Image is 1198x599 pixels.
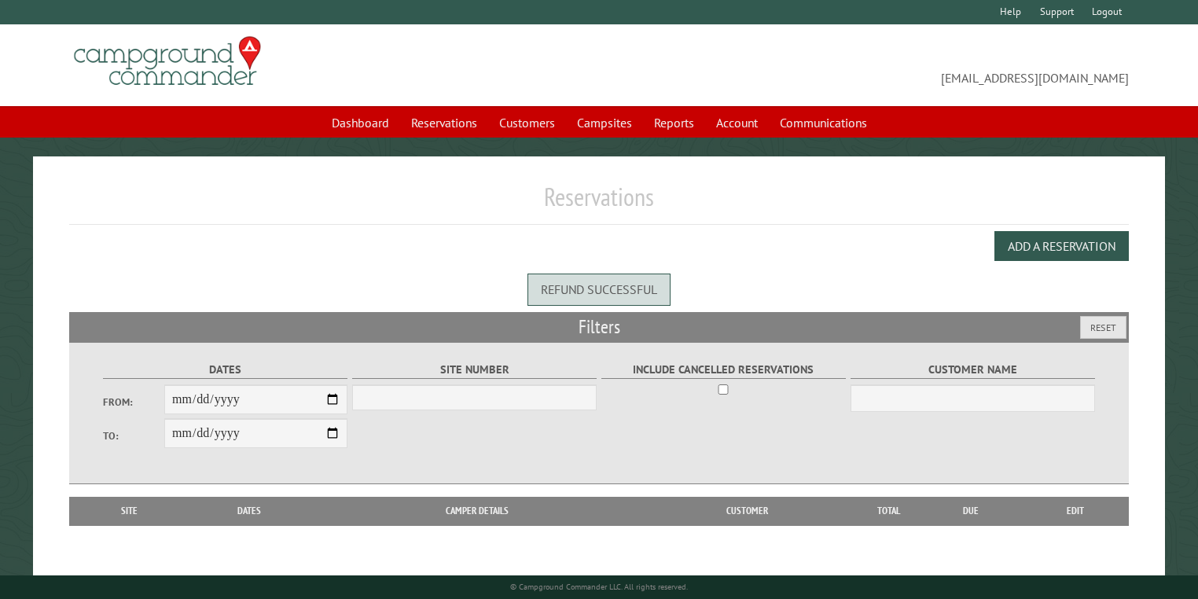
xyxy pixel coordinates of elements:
[103,361,347,379] label: Dates
[103,428,164,443] label: To:
[568,108,641,138] a: Campsites
[69,312,1130,342] h2: Filters
[851,361,1095,379] label: Customer Name
[69,31,266,92] img: Campground Commander
[858,497,921,525] th: Total
[645,108,704,138] a: Reports
[707,108,767,138] a: Account
[921,497,1021,525] th: Due
[599,43,1129,87] span: [EMAIL_ADDRESS][DOMAIN_NAME]
[318,497,638,525] th: Camper Details
[510,582,688,592] small: © Campground Commander LLC. All rights reserved.
[994,231,1129,261] button: Add a Reservation
[601,361,846,379] label: Include Cancelled Reservations
[322,108,399,138] a: Dashboard
[69,182,1130,225] h1: Reservations
[637,497,858,525] th: Customer
[490,108,564,138] a: Customers
[103,395,164,410] label: From:
[181,497,318,525] th: Dates
[402,108,487,138] a: Reservations
[1021,497,1129,525] th: Edit
[77,497,182,525] th: Site
[527,274,671,305] div: Refund successful
[770,108,876,138] a: Communications
[1080,316,1126,339] button: Reset
[352,361,597,379] label: Site Number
